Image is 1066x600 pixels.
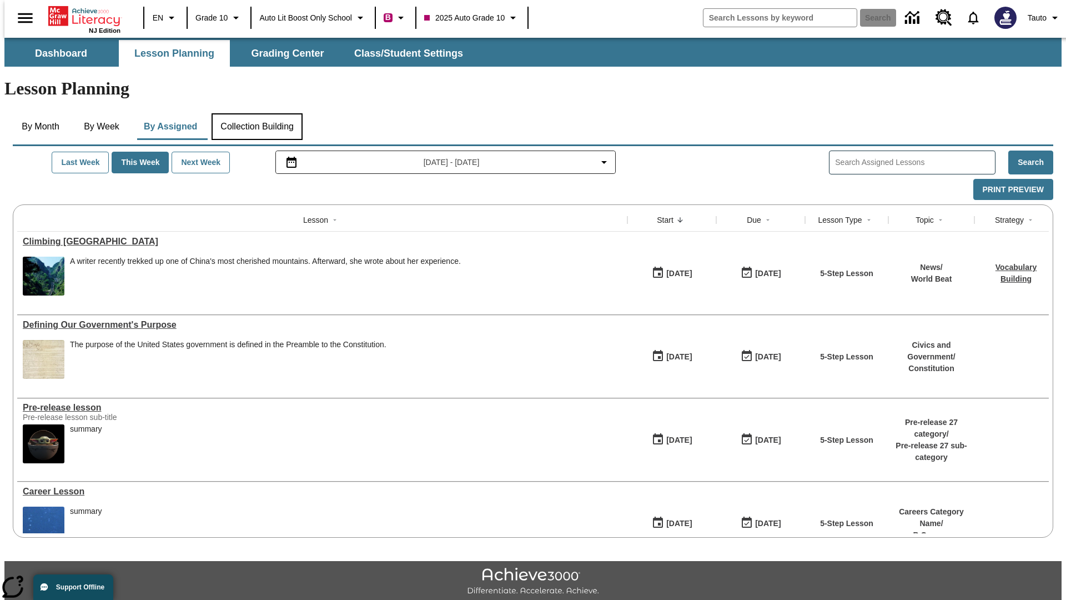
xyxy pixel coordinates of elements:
a: Data Center [898,3,929,33]
button: Dashboard [6,40,117,67]
span: 2025 Auto Grade 10 [424,12,505,24]
button: This Week [112,152,169,173]
a: Career Lesson, Lessons [23,487,622,497]
div: [DATE] [666,517,692,531]
button: By Week [74,113,129,140]
p: B Careers [894,529,969,541]
span: NJ Edition [89,27,120,34]
img: Avatar [994,7,1017,29]
svg: Collapse Date Range Filter [597,156,611,169]
div: summary [70,507,102,516]
button: 01/17/26: Last day the lesson can be accessed [737,513,785,534]
div: Defining Our Government's Purpose [23,320,622,330]
button: Sort [862,213,876,227]
button: Next Week [172,152,230,173]
button: 07/01/25: First time the lesson was available [648,346,696,367]
button: Open side menu [9,2,42,34]
div: summary [70,424,102,463]
span: Auto Lit Boost only School [259,12,352,24]
div: [DATE] [666,350,692,364]
button: 01/13/25: First time the lesson was available [648,513,696,534]
a: Home [48,5,120,27]
a: Vocabulary Building [995,263,1037,283]
div: The purpose of the United States government is defined in the Preamble to the Constitution. [70,340,386,379]
div: Strategy [995,214,1024,226]
a: Notifications [959,3,988,32]
button: Last Week [52,152,109,173]
div: Home [48,4,120,34]
button: Sort [673,213,687,227]
button: Sort [328,213,341,227]
button: Sort [934,213,947,227]
button: Lesson Planning [119,40,230,67]
p: Pre-release 27 category / [894,417,969,440]
h1: Lesson Planning [4,78,1062,99]
div: [DATE] [755,350,781,364]
div: [DATE] [755,267,781,281]
button: Print Preview [973,179,1053,201]
span: Class/Student Settings [354,47,463,60]
a: Climbing Mount Tai, Lessons [23,237,622,247]
div: Start [657,214,673,226]
span: Dashboard [35,47,87,60]
button: Grade: Grade 10, Select a grade [191,8,247,28]
div: SubNavbar [4,38,1062,67]
a: Pre-release lesson, Lessons [23,403,622,413]
span: Grade 10 [195,12,228,24]
button: 07/22/25: First time the lesson was available [648,263,696,284]
button: Profile/Settings [1023,8,1066,28]
p: Careers Category Name / [894,506,969,529]
span: Grading Center [251,47,324,60]
img: This historic document written in calligraphic script on aged parchment, is the Preamble of the C... [23,340,64,379]
span: Tauto [1028,12,1047,24]
div: summary [70,424,102,434]
input: Search Assigned Lessons [835,154,995,171]
button: Collection Building [212,113,303,140]
button: Select a new avatar [988,3,1023,32]
button: Class: 2025 Auto Grade 10, Select your class [420,8,524,28]
button: By Assigned [135,113,206,140]
button: By Month [13,113,68,140]
button: Grading Center [232,40,343,67]
span: A writer recently trekked up one of China's most cherished mountains. Afterward, she wrote about ... [70,257,461,296]
div: Lesson Type [818,214,862,226]
div: [DATE] [666,267,692,281]
button: Search [1008,151,1053,174]
span: EN [153,12,163,24]
img: 6000 stone steps to climb Mount Tai in Chinese countryside [23,257,64,296]
p: World Beat [911,273,952,285]
div: A writer recently trekked up one of China's most cherished mountains. Afterward, she wrote about ... [70,257,461,266]
div: [DATE] [755,517,781,531]
button: Boost Class color is violet red. Change class color [379,8,412,28]
p: Civics and Government / [894,339,969,363]
span: B [385,11,391,24]
p: 5-Step Lesson [820,268,873,279]
span: [DATE] - [DATE] [424,157,480,168]
p: 5-Step Lesson [820,518,873,529]
img: fish [23,507,64,546]
div: Career Lesson [23,487,622,497]
button: Sort [1024,213,1037,227]
p: News / [911,262,952,273]
img: Achieve3000 Differentiate Accelerate Achieve [467,568,599,596]
input: search field [703,9,857,27]
button: School: Auto Lit Boost only School, Select your school [255,8,371,28]
button: Select the date range menu item [280,156,611,169]
button: 01/25/26: Last day the lesson can be accessed [737,429,785,451]
button: Language: EN, Select a language [148,8,183,28]
span: summary [70,507,102,546]
p: Pre-release 27 sub-category [894,440,969,463]
div: The purpose of the United States government is defined in the Preamble to the Constitution. [70,340,386,349]
img: hero alt text [23,424,64,463]
button: 03/31/26: Last day the lesson can be accessed [737,346,785,367]
div: Topic [916,214,934,226]
div: [DATE] [755,433,781,447]
span: Support Offline [56,583,104,591]
div: [DATE] [666,433,692,447]
div: Lesson [303,214,328,226]
p: Constitution [894,363,969,374]
a: Resource Center, Will open in new tab [929,3,959,33]
p: 5-Step Lesson [820,351,873,363]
